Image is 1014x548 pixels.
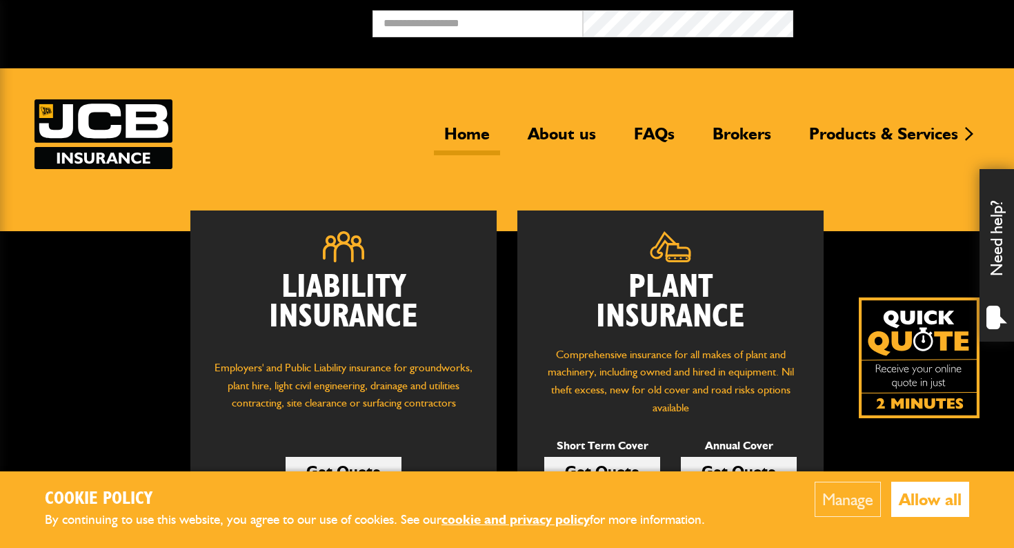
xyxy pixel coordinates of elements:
[681,437,797,455] p: Annual Cover
[624,124,685,155] a: FAQs
[815,482,881,517] button: Manage
[211,273,476,346] h2: Liability Insurance
[544,437,660,455] p: Short Term Cover
[681,457,797,486] a: Get Quote
[980,169,1014,342] div: Need help?
[538,346,803,416] p: Comprehensive insurance for all makes of plant and machinery, including owned and hired in equipm...
[859,297,980,418] img: Quick Quote
[859,297,980,418] a: Get your insurance quote isn just 2-minutes
[702,124,782,155] a: Brokers
[286,457,401,486] a: Get Quote
[793,10,1004,32] button: Broker Login
[891,482,969,517] button: Allow all
[538,273,803,332] h2: Plant Insurance
[45,489,728,510] h2: Cookie Policy
[34,99,172,169] img: JCB Insurance Services logo
[34,99,172,169] a: JCB Insurance Services
[544,457,660,486] a: Get Quote
[517,124,606,155] a: About us
[45,509,728,531] p: By continuing to use this website, you agree to our use of cookies. See our for more information.
[434,124,500,155] a: Home
[441,511,590,527] a: cookie and privacy policy
[211,359,476,425] p: Employers' and Public Liability insurance for groundworks, plant hire, light civil engineering, d...
[799,124,968,155] a: Products & Services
